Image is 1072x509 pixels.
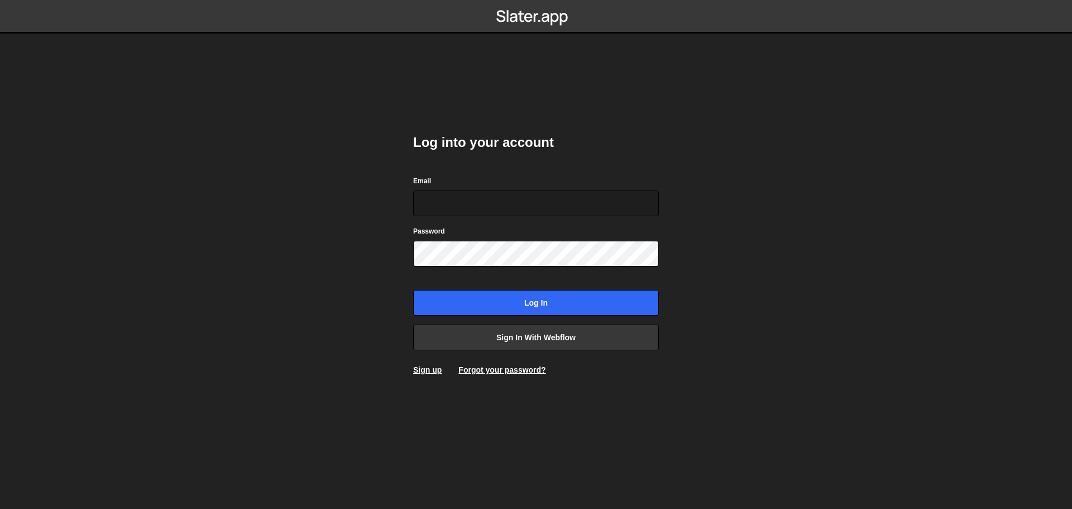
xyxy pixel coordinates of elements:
[413,290,659,316] input: Log in
[413,134,659,151] h2: Log into your account
[413,365,442,374] a: Sign up
[413,226,445,237] label: Password
[413,325,659,350] a: Sign in with Webflow
[413,175,431,187] label: Email
[458,365,545,374] a: Forgot your password?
